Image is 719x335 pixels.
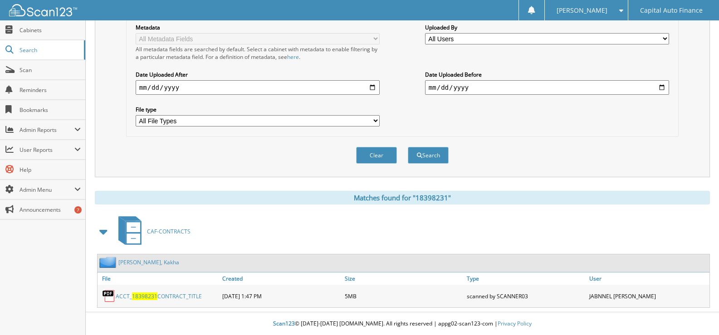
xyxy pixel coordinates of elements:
[20,66,81,74] span: Scan
[342,272,465,285] a: Size
[465,287,587,305] div: scanned by SCANNER03
[273,320,295,327] span: Scan123
[99,257,118,268] img: folder2.png
[20,86,81,94] span: Reminders
[20,186,74,194] span: Admin Menu
[136,80,380,95] input: start
[20,46,79,54] span: Search
[136,71,380,78] label: Date Uploaded After
[74,206,82,214] div: 7
[9,4,77,16] img: scan123-logo-white.svg
[136,24,380,31] label: Metadata
[425,80,669,95] input: end
[136,45,380,61] div: All metadata fields are searched by default. Select a cabinet with metadata to enable filtering b...
[95,191,710,204] div: Matches found for "18398231"
[20,146,74,154] span: User Reports
[587,287,709,305] div: JABNNEL [PERSON_NAME]
[587,272,709,285] a: User
[98,272,220,285] a: File
[220,272,342,285] a: Created
[102,289,116,303] img: PDF.png
[20,26,81,34] span: Cabinets
[220,287,342,305] div: [DATE] 1:47 PM
[147,228,191,235] span: CAF-CONTRACTS
[408,147,449,164] button: Search
[557,8,607,13] span: [PERSON_NAME]
[640,8,703,13] span: Capital Auto Finance
[498,320,532,327] a: Privacy Policy
[287,53,299,61] a: here
[86,313,719,335] div: © [DATE]-[DATE] [DOMAIN_NAME]. All rights reserved | appg02-scan123-com |
[674,291,719,335] iframe: Chat Widget
[118,258,179,266] a: [PERSON_NAME], Kakha
[20,166,81,174] span: Help
[425,24,669,31] label: Uploaded By
[116,292,202,300] a: ACCT_18398231CONTRACT_TITLE
[20,206,81,214] span: Announcements
[20,106,81,114] span: Bookmarks
[342,287,465,305] div: 5MB
[136,106,380,113] label: File type
[20,126,74,134] span: Admin Reports
[465,272,587,285] a: Type
[425,71,669,78] label: Date Uploaded Before
[356,147,397,164] button: Clear
[113,214,191,249] a: CAF-CONTRACTS
[132,292,157,300] span: 18398231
